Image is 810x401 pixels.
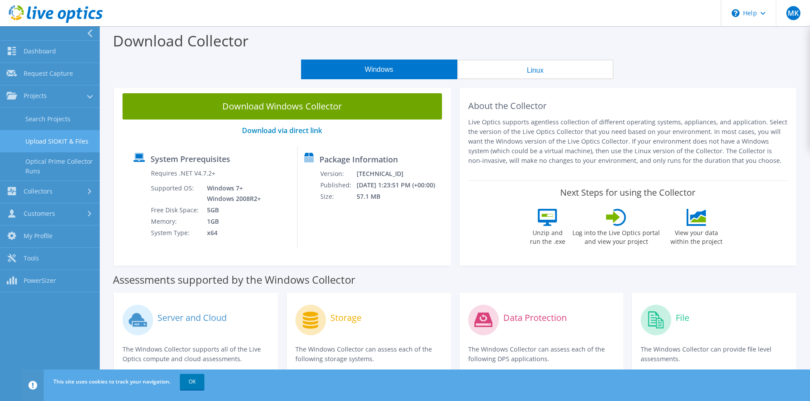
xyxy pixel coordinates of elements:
a: Download Windows Collector [123,93,442,120]
label: View your data within the project [665,226,728,246]
td: Supported OS: [151,183,200,204]
label: Next Steps for using the Collector [560,187,695,198]
p: Live Optics supports agentless collection of different operating systems, appliances, and applica... [468,117,788,165]
td: [DATE] 1:23:51 PM (+00:00) [356,179,446,191]
label: Download Collector [113,31,249,51]
label: Requires .NET V4.7.2+ [151,169,215,178]
td: 5GB [200,204,263,216]
label: Assessments supported by the Windows Collector [113,275,355,284]
span: MK [786,6,800,20]
td: 57.1 MB [356,191,446,202]
span: This site uses cookies to track your navigation. [53,378,171,385]
label: System Prerequisites [151,155,230,163]
td: [TECHNICAL_ID] [356,168,446,179]
td: x64 [200,227,263,239]
label: Server and Cloud [158,313,227,322]
td: 1GB [200,216,263,227]
a: Download via direct link [242,126,322,135]
td: Size: [320,191,356,202]
label: File [676,313,689,322]
p: The Windows Collector can provide file level assessments. [641,345,787,364]
td: Free Disk Space: [151,204,200,216]
label: Storage [330,313,361,322]
button: Linux [457,60,614,79]
td: Published: [320,179,356,191]
label: Package Information [319,155,398,164]
td: Version: [320,168,356,179]
button: Windows [301,60,457,79]
label: Log into the Live Optics portal and view your project [572,226,660,246]
h2: About the Collector [468,101,788,111]
label: Unzip and run the .exe [527,226,568,246]
td: Windows 7+ Windows 2008R2+ [200,183,263,204]
td: System Type: [151,227,200,239]
svg: \n [732,9,740,17]
td: Memory: [151,216,200,227]
label: Data Protection [503,313,567,322]
a: OK [180,374,204,390]
p: The Windows Collector supports all of the Live Optics compute and cloud assessments. [123,345,269,364]
p: The Windows Collector can assess each of the following DPS applications. [468,345,615,364]
p: The Windows Collector can assess each of the following storage systems. [295,345,442,364]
